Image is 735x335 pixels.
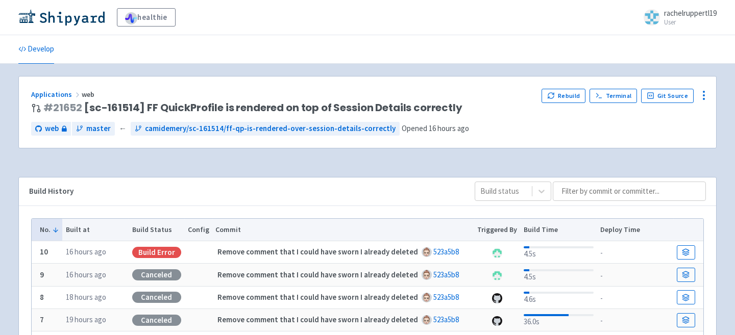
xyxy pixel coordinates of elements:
b: 8 [40,292,44,302]
input: Filter by commit or committer... [553,182,706,201]
a: Build Details [677,313,695,327]
th: Deploy Time [597,219,673,241]
div: Build Error [132,247,181,258]
small: User [664,19,717,25]
div: - [600,313,670,327]
time: 18 hours ago [66,292,106,302]
a: 523a5b8 [433,292,459,302]
span: rachelruppertl19 [664,8,717,18]
th: Built at [62,219,129,241]
th: Build Time [520,219,597,241]
a: Develop [18,35,54,64]
div: Canceled [132,269,181,280]
a: Build Details [677,290,695,304]
time: 19 hours ago [66,315,106,324]
div: - [600,291,670,304]
img: Shipyard logo [18,9,105,25]
a: Build Details [677,268,695,282]
a: Git Source [641,89,694,103]
span: ← [119,123,127,135]
b: 7 [40,315,44,324]
th: Triggered By [474,219,521,241]
th: Commit [212,219,474,241]
th: Config [184,219,212,241]
a: rachelruppertl19 User [638,9,717,25]
span: web [82,90,96,99]
div: Canceled [132,315,181,326]
th: Build Status [129,219,184,241]
span: camidemery/sc-161514/ff-qp-is-rendered-over-session-details-correctly [145,123,396,135]
b: 9 [40,270,44,279]
div: Canceled [132,292,181,303]
div: 4.5s [524,244,594,260]
button: No. [40,224,59,235]
strong: Remove comment that I could have sworn I already deleted [217,292,418,302]
a: 523a5b8 [433,247,459,256]
div: - [600,268,670,282]
span: Opened [402,123,469,133]
span: [sc-161514] FF QuickProfile is rendered on top of Session Details correctly [43,102,462,114]
a: #21652 [43,100,82,115]
span: web [45,123,59,135]
time: 16 hours ago [66,270,106,279]
a: web [31,122,71,136]
a: Applications [31,90,82,99]
a: master [72,122,115,136]
strong: Remove comment that I could have sworn I already deleted [217,270,418,279]
a: Terminal [590,89,637,103]
div: - [600,245,670,259]
span: master [86,123,111,135]
button: Rebuild [542,89,585,103]
strong: Remove comment that I could have sworn I already deleted [217,315,418,324]
div: 36.0s [524,312,594,328]
a: Build Details [677,245,695,260]
time: 16 hours ago [429,123,469,133]
a: 523a5b8 [433,315,459,324]
strong: Remove comment that I could have sworn I already deleted [217,247,418,256]
a: healthie [117,8,176,27]
div: 4.6s [524,290,594,305]
time: 16 hours ago [66,247,106,256]
a: camidemery/sc-161514/ff-qp-is-rendered-over-session-details-correctly [131,122,400,136]
b: 10 [40,247,48,256]
div: 4.5s [524,267,594,283]
div: Build History [29,186,458,197]
a: 523a5b8 [433,270,459,279]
